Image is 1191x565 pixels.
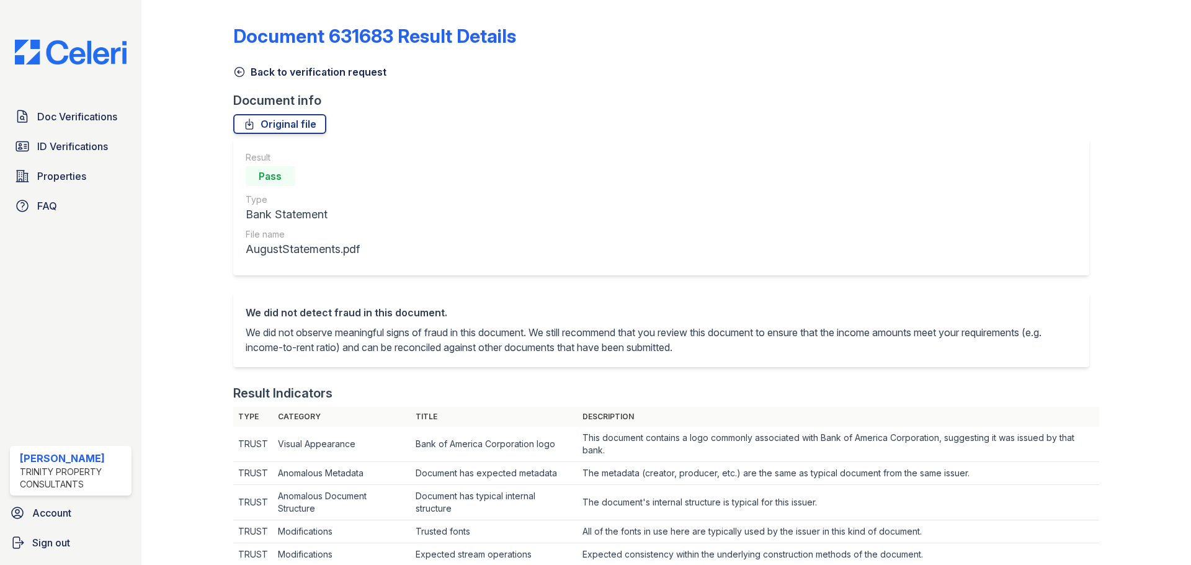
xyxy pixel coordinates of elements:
[233,427,273,462] td: TRUST
[273,407,411,427] th: Category
[32,505,71,520] span: Account
[246,194,360,206] div: Type
[411,407,578,427] th: Title
[411,462,578,485] td: Document has expected metadata
[233,485,273,520] td: TRUST
[233,92,1099,109] div: Document info
[273,520,411,543] td: Modifications
[578,407,1099,427] th: Description
[10,134,132,159] a: ID Verifications
[233,462,273,485] td: TRUST
[246,305,1077,320] div: We did not detect fraud in this document.
[5,40,136,65] img: CE_Logo_Blue-a8612792a0a2168367f1c8372b55b34899dd931a85d93a1a3d3e32e68fde9ad4.png
[246,228,360,241] div: File name
[233,385,332,402] div: Result Indicators
[32,535,70,550] span: Sign out
[246,206,360,223] div: Bank Statement
[578,427,1099,462] td: This document contains a logo commonly associated with Bank of America Corporation, suggesting it...
[246,325,1077,355] p: We did not observe meaningful signs of fraud in this document. We still recommend that you review...
[37,169,86,184] span: Properties
[10,104,132,129] a: Doc Verifications
[246,241,360,258] div: AugustStatements.pdf
[10,164,132,189] a: Properties
[233,520,273,543] td: TRUST
[578,462,1099,485] td: The metadata (creator, producer, etc.) are the same as typical document from the same issuer.
[578,520,1099,543] td: All of the fonts in use here are typically used by the issuer in this kind of document.
[273,485,411,520] td: Anomalous Document Structure
[233,114,326,134] a: Original file
[273,427,411,462] td: Visual Appearance
[5,500,136,525] a: Account
[411,427,578,462] td: Bank of America Corporation logo
[20,451,127,466] div: [PERSON_NAME]
[578,485,1099,520] td: The document's internal structure is typical for this issuer.
[273,462,411,485] td: Anomalous Metadata
[411,520,578,543] td: Trusted fonts
[10,194,132,218] a: FAQ
[37,139,108,154] span: ID Verifications
[5,530,136,555] a: Sign out
[37,109,117,124] span: Doc Verifications
[233,25,516,47] a: Document 631683 Result Details
[37,198,57,213] span: FAQ
[20,466,127,491] div: Trinity Property Consultants
[411,485,578,520] td: Document has typical internal structure
[233,407,273,427] th: Type
[246,166,295,186] div: Pass
[246,151,360,164] div: Result
[233,65,386,79] a: Back to verification request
